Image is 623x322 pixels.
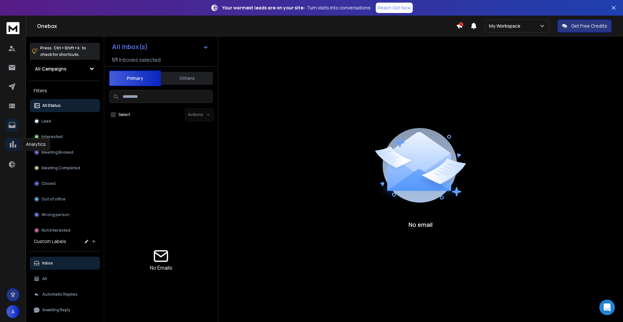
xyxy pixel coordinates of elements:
p: Awaiting Reply [42,307,70,313]
label: Select [118,112,130,117]
p: Inbox [42,261,53,266]
p: All [42,276,47,281]
button: Get Free Credits [557,19,612,32]
div: Open Intercom Messenger [599,300,615,315]
button: Automatic Replies [30,288,100,301]
button: Wrong person [30,208,100,221]
p: Get Free Credits [571,23,607,29]
p: Not Interested [42,228,70,233]
p: Press to check for shortcuts. [40,45,86,58]
button: Awaiting Reply [30,303,100,316]
h3: Filters [30,86,100,95]
p: Interested [42,134,63,139]
p: Meeting Completed [42,165,80,171]
button: Meeting Completed [30,161,100,174]
button: Primary [109,71,161,86]
button: Closed [30,177,100,190]
div: Analytics [22,138,50,150]
p: Reach Out Now [378,5,411,11]
p: My Workspace [489,23,523,29]
a: Reach Out Now [376,3,413,13]
span: Ctrl + Shift + k [53,44,80,52]
p: Out of office [42,197,66,202]
button: All Campaigns [30,62,100,75]
button: Lead [30,115,100,128]
button: Others [161,71,213,85]
p: Automatic Replies [42,292,78,297]
h1: Onebox [37,22,456,30]
button: Interested [30,130,100,143]
h3: Inboxes selected [119,56,161,64]
button: All [30,272,100,285]
button: A [6,305,19,318]
h3: Custom Labels [34,238,66,245]
p: Wrong person [42,212,69,217]
p: No Emails [150,264,172,272]
p: Lead [42,119,51,124]
button: Not Interested [30,224,100,237]
strong: Your warmest leads are on your site [222,5,303,11]
p: No email [409,220,433,229]
h1: All Inbox(s) [112,44,148,50]
p: Meeting Booked [42,150,73,155]
button: Meeting Booked [30,146,100,159]
p: Closed [42,181,55,186]
h1: All Campaigns [35,66,67,72]
span: 1 / 1 [112,56,118,64]
p: All Status [42,103,61,108]
button: All Status [30,99,100,112]
button: Inbox [30,257,100,270]
p: – Turn visits into conversations [222,5,371,11]
button: All Inbox(s) [107,40,214,53]
button: Out of office [30,193,100,206]
img: logo [6,22,19,34]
